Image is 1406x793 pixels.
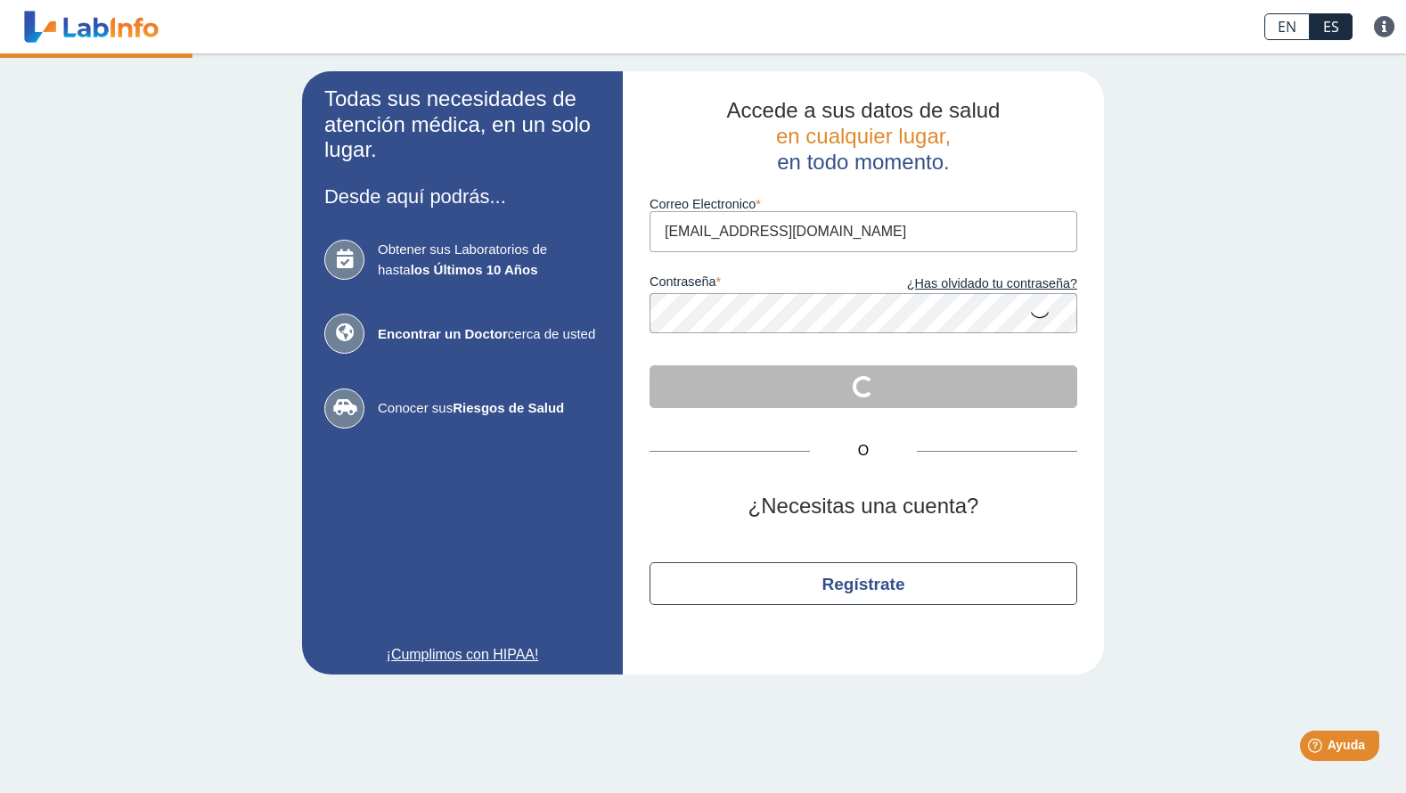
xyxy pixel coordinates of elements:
[324,644,601,666] a: ¡Cumplimos con HIPAA!
[650,197,1077,211] label: Correo Electronico
[727,98,1001,122] span: Accede a sus datos de salud
[378,398,601,419] span: Conocer sus
[411,262,538,277] b: los Últimos 10 Años
[453,400,564,415] b: Riesgos de Salud
[1310,13,1353,40] a: ES
[324,86,601,163] h2: Todas sus necesidades de atención médica, en un solo lugar.
[378,326,508,341] b: Encontrar un Doctor
[650,274,863,294] label: contraseña
[777,150,949,174] span: en todo momento.
[1247,724,1386,773] iframe: Help widget launcher
[1264,13,1310,40] a: EN
[776,124,951,148] span: en cualquier lugar,
[378,240,601,280] span: Obtener sus Laboratorios de hasta
[863,274,1077,294] a: ¿Has olvidado tu contraseña?
[650,494,1077,519] h2: ¿Necesitas una cuenta?
[324,185,601,208] h3: Desde aquí podrás...
[650,562,1077,605] button: Regístrate
[810,440,917,462] span: O
[378,324,601,345] span: cerca de usted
